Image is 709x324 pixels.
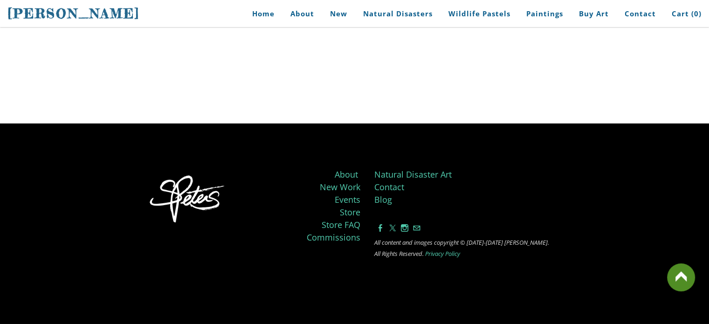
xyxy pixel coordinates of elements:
a: Contact [618,3,663,24]
a: About [335,169,358,180]
a: New [323,3,354,24]
a: Home [238,3,282,24]
a: Twitter [389,223,396,233]
a: Wildlife Pastels [441,3,517,24]
a: Privacy Policy [425,249,460,258]
a: Contact [374,181,404,193]
a: Buy Art [572,3,616,24]
img: Stephanie Peters Artist [145,173,231,227]
a: New Work [320,181,360,193]
font: © [DATE]-[DATE] [PERSON_NAME]. All Rights Reserved. ​ [374,238,549,258]
a: Mail [413,223,420,233]
a: Commissions [307,232,360,243]
a: Paintings [519,3,570,24]
a: Instagram [401,223,408,233]
a: Store FAQ [322,219,360,230]
a: Blog [374,194,392,205]
a: Natural Disasters [356,3,440,24]
span: [PERSON_NAME] [7,6,140,21]
a: Store [340,207,360,218]
font: ​All content and images copyright [374,238,459,247]
a: Cart (0) [665,3,702,24]
span: 0 [694,9,699,18]
a: Events [335,194,360,205]
a: About [283,3,321,24]
a: Natural Disaster Art [374,169,452,180]
a: [PERSON_NAME] [7,5,140,22]
a: Facebook [377,223,384,233]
